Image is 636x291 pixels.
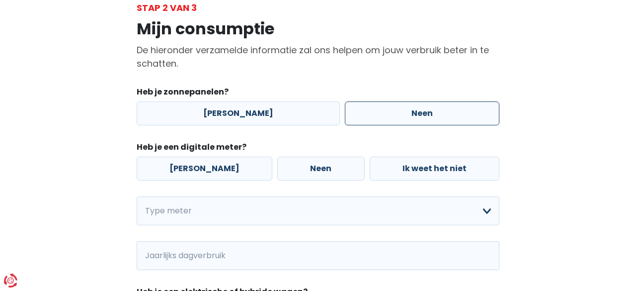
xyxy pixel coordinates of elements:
[137,1,499,14] div: Stap 2 van 3
[345,101,499,125] label: Neen
[137,86,499,101] legend: Heb je zonnepanelen?
[137,141,499,157] legend: Heb je een digitale meter?
[137,43,499,70] p: De hieronder verzamelde informatie zal ons helpen om jouw verbruik beter in te schatten.
[137,19,499,38] h1: Mijn consumptie
[370,157,499,181] label: Ik weet het niet
[277,157,364,181] label: Neen
[137,101,340,125] label: [PERSON_NAME]
[137,241,164,270] span: kWh
[137,157,272,181] label: [PERSON_NAME]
